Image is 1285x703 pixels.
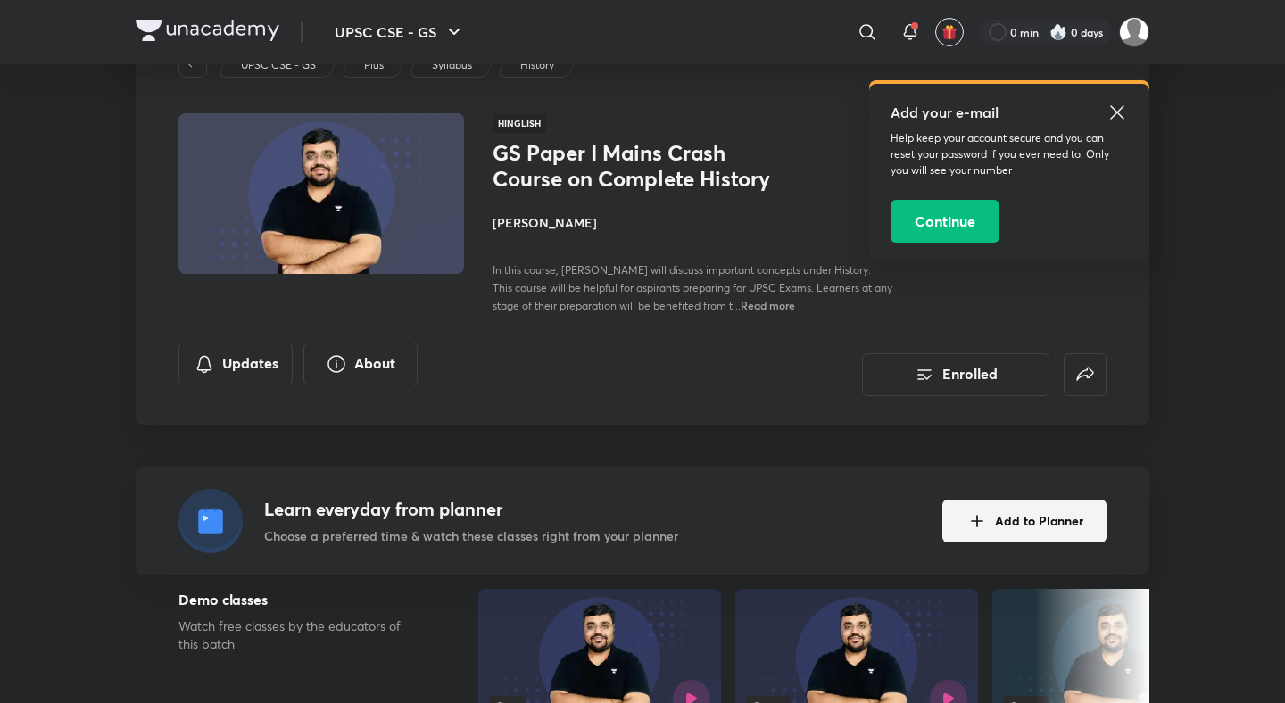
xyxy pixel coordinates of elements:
[429,57,476,73] a: Syllabus
[518,57,558,73] a: History
[520,57,554,73] p: History
[741,298,795,312] span: Read more
[891,200,999,243] button: Continue
[941,24,958,40] img: avatar
[241,57,316,73] p: UPSC CSE - GS
[891,130,1128,178] p: Help keep your account secure and you can reset your password if you ever need to. Only you will ...
[136,20,279,45] a: Company Logo
[891,102,1128,123] h5: Add your e-mail
[1049,23,1067,41] img: streak
[178,617,421,653] p: Watch free classes by the educators of this batch
[935,18,964,46] button: avatar
[1064,353,1107,396] button: false
[361,57,387,73] a: Plus
[303,343,418,385] button: About
[264,496,678,523] h4: Learn everyday from planner
[136,20,279,41] img: Company Logo
[178,589,421,610] h5: Demo classes
[432,57,472,73] p: Syllabus
[324,14,476,50] button: UPSC CSE - GS
[862,353,1049,396] button: Enrolled
[493,113,546,133] span: Hinglish
[178,343,293,385] button: Updates
[493,213,892,232] h4: [PERSON_NAME]
[238,57,319,73] a: UPSC CSE - GS
[493,263,892,312] span: In this course, [PERSON_NAME] will discuss important concepts under History. This course will be ...
[264,526,678,545] p: Choose a preferred time & watch these classes right from your planner
[364,57,384,73] p: Plus
[176,112,467,276] img: Thumbnail
[1119,17,1149,47] img: nope
[942,500,1107,542] button: Add to Planner
[493,140,784,192] h1: GS Paper I Mains Crash Course on Complete History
